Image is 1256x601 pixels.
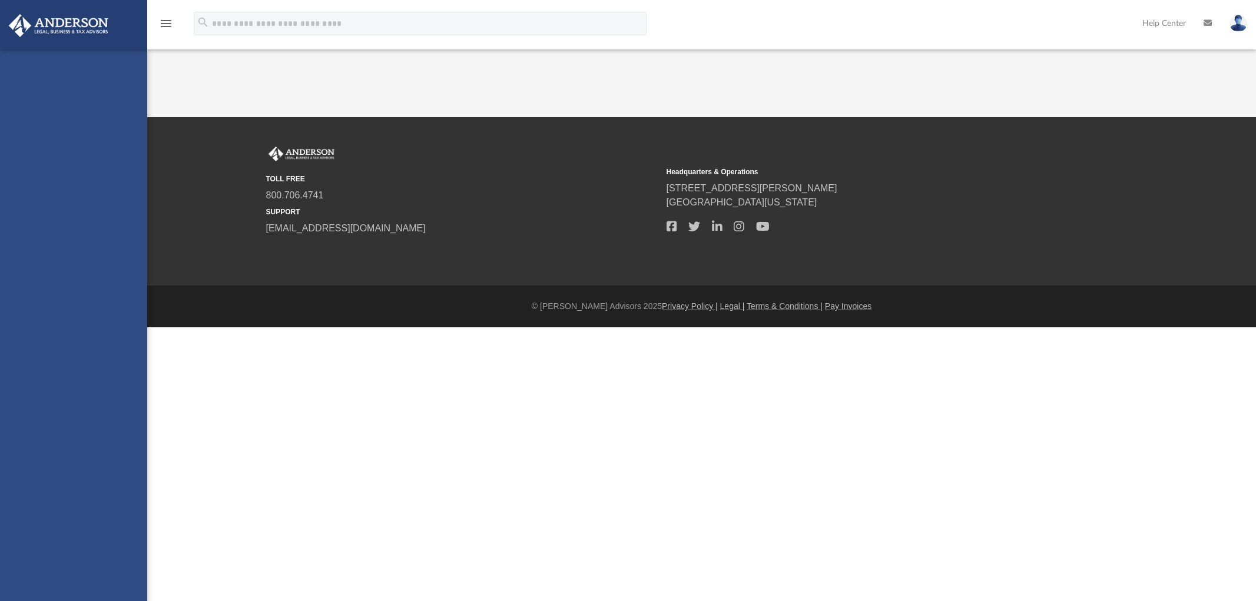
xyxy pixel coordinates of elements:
a: [STREET_ADDRESS][PERSON_NAME] [667,183,837,193]
a: [GEOGRAPHIC_DATA][US_STATE] [667,197,817,207]
a: Terms & Conditions | [747,301,823,311]
a: Privacy Policy | [662,301,718,311]
a: 800.706.4741 [266,190,324,200]
a: [EMAIL_ADDRESS][DOMAIN_NAME] [266,223,426,233]
img: Anderson Advisors Platinum Portal [5,14,112,37]
div: © [PERSON_NAME] Advisors 2025 [147,300,1256,313]
a: Pay Invoices [825,301,871,311]
img: Anderson Advisors Platinum Portal [266,147,337,162]
small: Headquarters & Operations [667,167,1059,177]
i: search [197,16,210,29]
a: Legal | [720,301,745,311]
small: TOLL FREE [266,174,658,184]
small: SUPPORT [266,207,658,217]
img: User Pic [1230,15,1247,32]
a: menu [159,22,173,31]
i: menu [159,16,173,31]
